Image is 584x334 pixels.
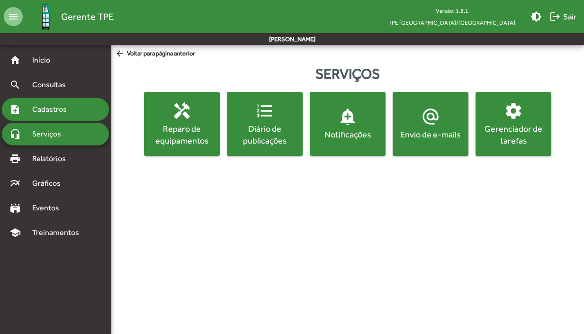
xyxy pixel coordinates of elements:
mat-icon: menu [4,7,23,26]
button: Diário de publicações [227,92,303,156]
span: Voltar para página anterior [115,49,195,59]
mat-icon: arrow_back [115,49,127,59]
img: Logo [30,1,61,32]
mat-icon: headset_mic [9,128,21,140]
button: Reparo de equipamentos [144,92,220,156]
span: Relatórios [27,153,78,164]
div: Notificações [312,128,384,140]
mat-icon: format_list_numbered [255,101,274,120]
span: TPE [GEOGRAPHIC_DATA]/[GEOGRAPHIC_DATA] [381,17,523,28]
button: Notificações [310,92,386,156]
button: Gerenciador de tarefas [476,92,551,156]
span: Início [27,54,64,66]
mat-icon: alternate_email [421,107,440,126]
span: Cadastros [27,104,79,115]
mat-icon: brightness_medium [530,11,542,22]
a: Gerente TPE [23,1,114,32]
mat-icon: settings [504,101,523,120]
mat-icon: search [9,79,21,90]
span: Gerente TPE [61,9,114,24]
mat-icon: handyman [172,101,191,120]
div: Serviços [111,63,584,84]
mat-icon: add_alert [338,107,357,126]
span: Serviços [27,128,74,140]
span: Consultas [27,79,78,90]
div: Versão: 1.8.1 [381,5,523,17]
mat-icon: logout [549,11,561,22]
div: Reparo de equipamentos [146,123,218,146]
mat-icon: print [9,153,21,164]
span: Sair [549,8,576,25]
button: Sair [546,8,580,25]
mat-icon: note_add [9,104,21,115]
mat-icon: home [9,54,21,66]
div: Gerenciador de tarefas [477,123,549,146]
div: Diário de publicações [229,123,301,146]
div: Envio de e-mails [395,128,467,140]
button: Envio de e-mails [393,92,468,156]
